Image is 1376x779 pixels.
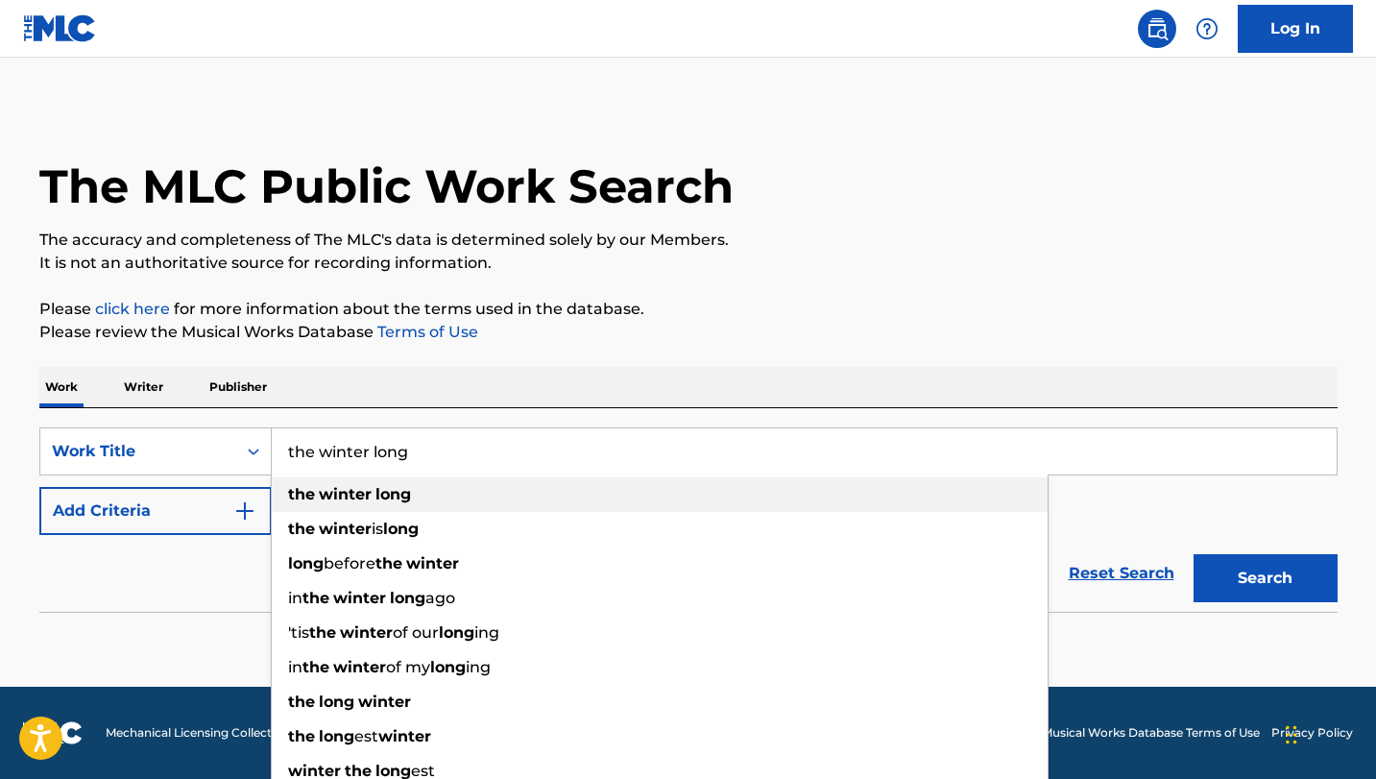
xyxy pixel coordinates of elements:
[288,554,324,572] strong: long
[1280,687,1376,779] iframe: Chat Widget
[375,554,402,572] strong: the
[358,693,411,711] strong: winter
[288,658,302,676] span: in
[430,658,466,676] strong: long
[333,658,386,676] strong: winter
[1042,724,1260,742] a: Musical Works Database Terms of Use
[1238,5,1353,53] a: Log In
[378,727,431,745] strong: winter
[1146,17,1169,40] img: search
[374,323,478,341] a: Terms of Use
[288,623,309,642] span: 'tis
[302,658,329,676] strong: the
[39,158,734,215] h1: The MLC Public Work Search
[319,693,354,711] strong: long
[204,367,273,407] p: Publisher
[466,658,491,676] span: ing
[39,321,1338,344] p: Please review the Musical Works Database
[52,440,225,463] div: Work Title
[393,623,439,642] span: of our
[118,367,169,407] p: Writer
[288,727,315,745] strong: the
[319,520,372,538] strong: winter
[375,485,411,503] strong: long
[1286,706,1297,764] div: Drag
[1271,724,1353,742] a: Privacy Policy
[1188,10,1226,48] div: Help
[39,252,1338,275] p: It is not an authoritative source for recording information.
[372,520,383,538] span: is
[333,589,386,607] strong: winter
[106,724,328,742] span: Mechanical Licensing Collective © 2025
[383,520,419,538] strong: long
[324,554,375,572] span: before
[406,554,459,572] strong: winter
[1194,554,1338,602] button: Search
[354,727,378,745] span: est
[39,229,1338,252] p: The accuracy and completeness of The MLC's data is determined solely by our Members.
[288,520,315,538] strong: the
[474,623,499,642] span: ing
[288,485,315,503] strong: the
[39,298,1338,321] p: Please for more information about the terms used in the database.
[390,589,425,607] strong: long
[39,487,272,535] button: Add Criteria
[439,623,474,642] strong: long
[288,589,302,607] span: in
[340,623,393,642] strong: winter
[319,727,354,745] strong: long
[309,623,336,642] strong: the
[23,721,83,744] img: logo
[425,589,455,607] span: ago
[95,300,170,318] a: click here
[302,589,329,607] strong: the
[1195,17,1219,40] img: help
[1138,10,1176,48] a: Public Search
[23,14,97,42] img: MLC Logo
[233,499,256,523] img: 9d2ae6d4665cec9f34b9.svg
[386,658,430,676] span: of my
[39,367,84,407] p: Work
[39,427,1338,612] form: Search Form
[319,485,372,503] strong: winter
[288,693,315,711] strong: the
[1059,552,1184,595] a: Reset Search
